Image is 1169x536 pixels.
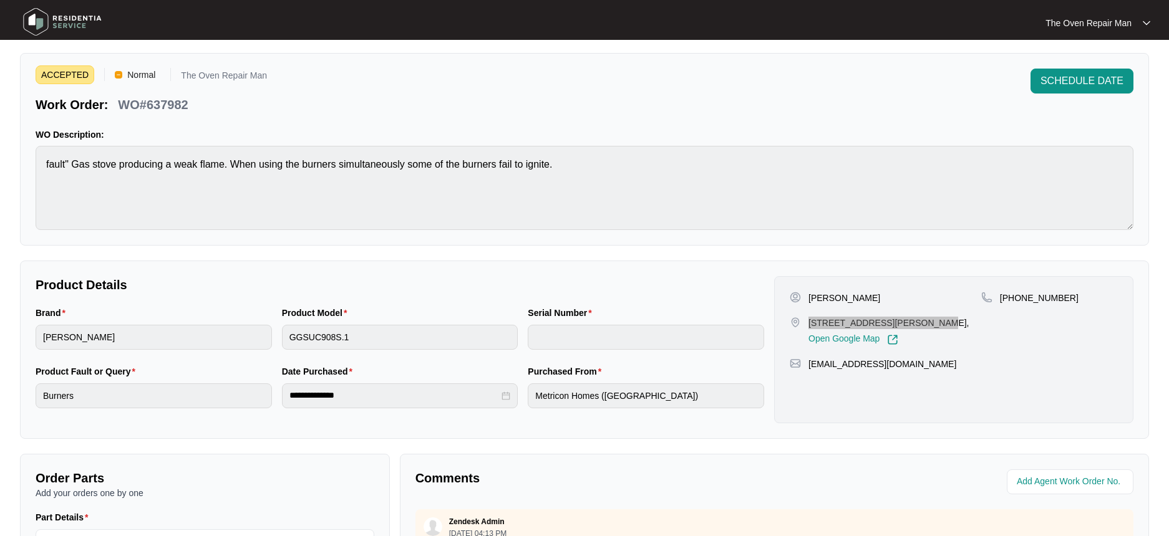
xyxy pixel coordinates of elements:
[808,292,880,304] p: [PERSON_NAME]
[115,71,122,79] img: Vercel Logo
[808,317,969,329] p: [STREET_ADDRESS][PERSON_NAME],
[449,517,505,527] p: Zendesk Admin
[122,65,160,84] span: Normal
[808,334,898,345] a: Open Google Map
[19,3,106,41] img: residentia service logo
[887,334,898,345] img: Link-External
[36,487,374,499] p: Add your orders one by one
[289,389,500,402] input: Date Purchased
[415,469,766,487] p: Comments
[528,307,596,319] label: Serial Number
[528,365,606,378] label: Purchased From
[36,276,764,294] p: Product Details
[36,146,1133,230] textarea: fault" Gas stove producing a weak flame. When using the burners simultaneously some of the burner...
[282,325,518,350] input: Product Model
[118,96,188,113] p: WO#637982
[36,469,374,487] p: Order Parts
[981,292,992,303] img: map-pin
[1045,17,1132,29] p: The Oven Repair Man
[424,517,442,536] img: user.svg
[528,383,764,408] input: Purchased From
[1143,20,1150,26] img: dropdown arrow
[36,383,272,408] input: Product Fault or Query
[36,307,70,319] label: Brand
[181,71,267,84] p: The Oven Repair Man
[1017,474,1126,489] input: Add Agent Work Order No.
[790,292,801,303] img: user-pin
[790,358,801,369] img: map-pin
[528,325,764,350] input: Serial Number
[36,511,94,524] label: Part Details
[36,325,272,350] input: Brand
[1040,74,1123,89] span: SCHEDULE DATE
[282,365,357,378] label: Date Purchased
[1031,69,1133,93] button: SCHEDULE DATE
[808,358,956,370] p: [EMAIL_ADDRESS][DOMAIN_NAME]
[36,365,140,378] label: Product Fault or Query
[36,96,108,113] p: Work Order:
[1000,292,1079,304] p: [PHONE_NUMBER]
[282,307,352,319] label: Product Model
[36,128,1133,141] p: WO Description:
[36,65,94,84] span: ACCEPTED
[790,317,801,328] img: map-pin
